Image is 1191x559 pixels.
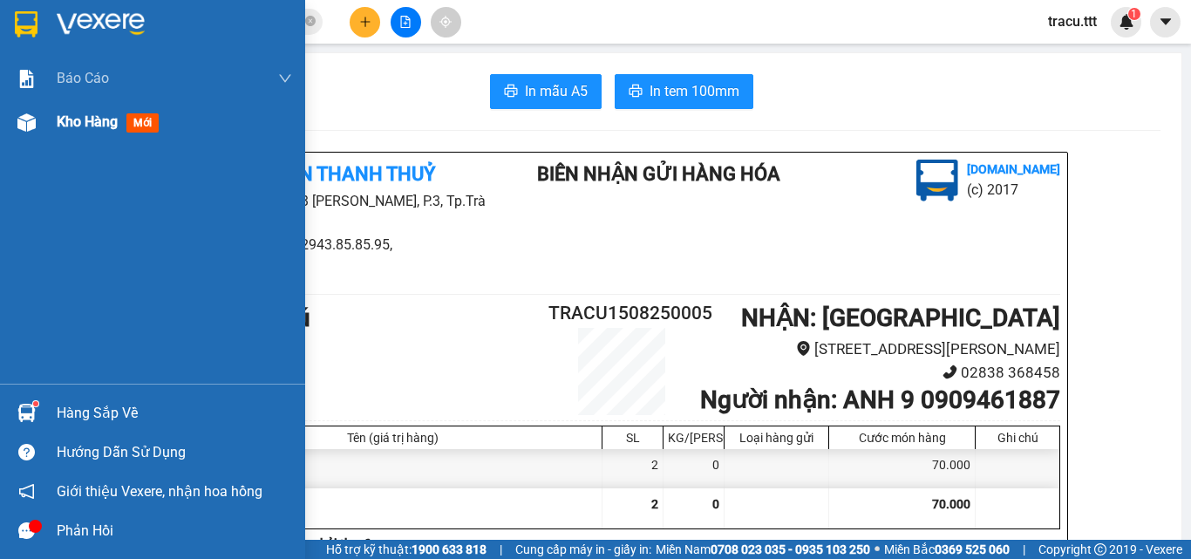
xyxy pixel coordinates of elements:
[980,431,1055,445] div: Ghi chú
[126,113,159,133] span: mới
[326,540,487,559] span: Hỗ trợ kỹ thuật:
[113,15,155,33] span: Nhận:
[695,337,1060,361] li: [STREET_ADDRESS][PERSON_NAME]
[1094,543,1106,556] span: copyright
[875,546,880,553] span: ⚪️
[350,7,380,37] button: plus
[183,337,548,361] li: Bến Xe Trà Cú
[57,113,118,130] span: Kho hàng
[18,483,35,500] span: notification
[57,400,292,426] div: Hàng sắp về
[13,112,40,130] span: CR :
[537,163,780,185] b: BIÊN NHẬN GỬI HÀNG HÓA
[504,84,518,100] span: printer
[829,449,976,488] div: 70.000
[57,518,292,544] div: Phản hồi
[15,15,101,36] div: Trà Cú
[183,234,507,277] li: 02943.85.85.95, [PHONE_NUMBER]
[668,431,719,445] div: KG/[PERSON_NAME]
[113,15,290,54] div: [GEOGRAPHIC_DATA]
[183,361,548,385] li: 02943676676
[651,497,658,511] span: 2
[515,540,651,559] span: Cung cấp máy in - giấy in:
[1158,14,1174,30] span: caret-down
[57,440,292,466] div: Hướng dẫn sử dụng
[615,74,753,109] button: printerIn tem 100mm
[695,361,1060,385] li: 02838 368458
[184,449,602,488] div: TH (Bất kỳ)
[57,67,109,89] span: Báo cáo
[943,365,957,379] span: phone
[57,481,262,502] span: Giới thiệu Vexere, nhận hoa hồng
[17,404,36,422] img: warehouse-icon
[15,17,42,35] span: Gửi:
[391,7,421,37] button: file-add
[359,16,371,28] span: plus
[1131,8,1137,20] span: 1
[712,497,719,511] span: 0
[664,449,725,488] div: 0
[17,70,36,88] img: solution-icon
[15,11,37,37] img: logo-vxr
[1119,14,1134,30] img: icon-new-feature
[935,542,1010,556] strong: 0369 525 060
[916,160,958,201] img: logo.jpg
[932,497,970,511] span: 70.000
[607,431,658,445] div: SL
[17,113,36,132] img: warehouse-icon
[113,54,290,75] div: ANH 9
[278,72,292,85] span: down
[113,75,290,99] div: 0909461887
[884,540,1010,559] span: Miền Bắc
[656,540,870,559] span: Miền Nam
[500,540,502,559] span: |
[548,299,695,328] h2: TRACU1508250005
[399,16,412,28] span: file-add
[439,16,452,28] span: aim
[276,163,435,185] b: TÂN THANH THUỶ
[629,84,643,100] span: printer
[431,7,461,37] button: aim
[967,179,1060,201] li: (c) 2017
[305,14,316,31] span: close-circle
[796,341,811,356] span: environment
[1034,10,1111,32] span: tracu.ttt
[188,431,597,445] div: Tên (giá trị hàng)
[525,80,588,102] span: In mẫu A5
[183,190,507,234] li: 93 [PERSON_NAME], P.3, Tp.Trà Vinh
[1150,7,1181,37] button: caret-down
[650,80,739,102] span: In tem 100mm
[967,162,1060,176] b: [DOMAIN_NAME]
[18,444,35,460] span: question-circle
[834,431,970,445] div: Cước món hàng
[729,431,824,445] div: Loại hàng gửi
[33,401,38,406] sup: 1
[18,522,35,539] span: message
[305,16,316,26] span: close-circle
[490,74,602,109] button: printerIn mẫu A5
[1128,8,1140,20] sup: 1
[282,536,371,550] b: Tổng phải thu: 0
[700,385,1060,414] b: Người nhận : ANH 9 0909461887
[741,303,1060,332] b: NHẬN : [GEOGRAPHIC_DATA]
[1023,540,1025,559] span: |
[711,542,870,556] strong: 0708 023 035 - 0935 103 250
[602,449,664,488] div: 2
[412,542,487,556] strong: 1900 633 818
[13,110,104,131] div: 70.000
